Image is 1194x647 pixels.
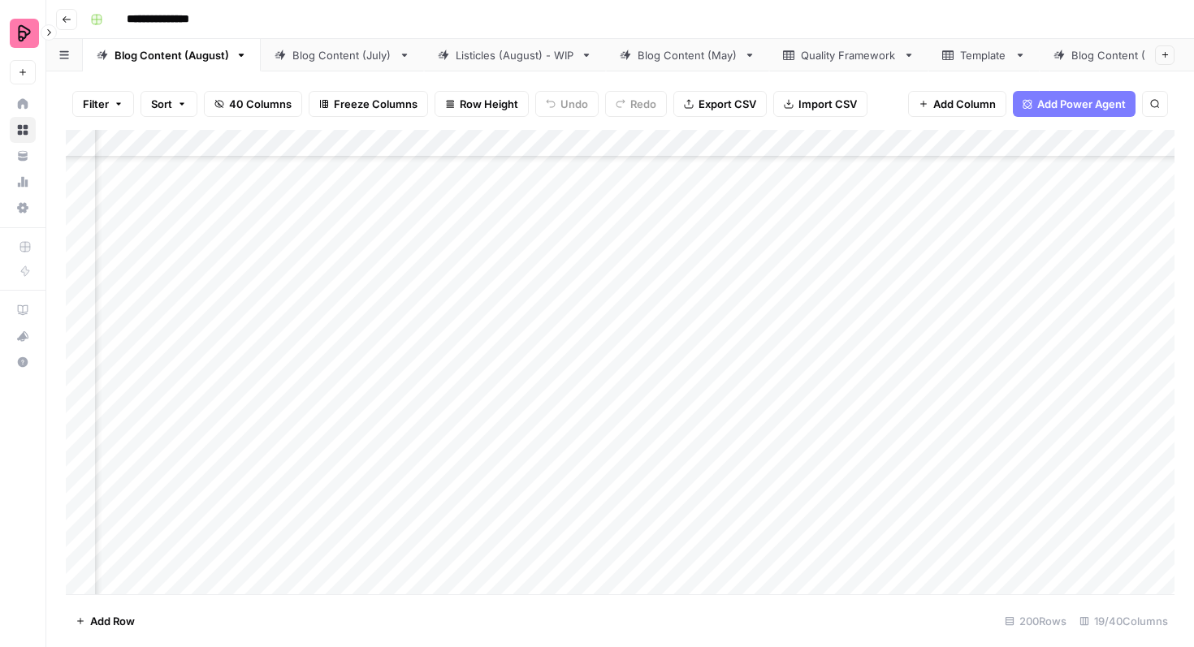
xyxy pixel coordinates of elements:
a: Template [928,39,1040,71]
button: Row Height [435,91,529,117]
div: Template [960,47,1008,63]
span: Add Column [933,96,996,112]
span: Add Row [90,613,135,629]
a: Your Data [10,143,36,169]
button: Add Column [908,91,1006,117]
button: Add Power Agent [1013,91,1136,117]
button: Sort [141,91,197,117]
div: Blog Content (July) [292,47,392,63]
button: Undo [535,91,599,117]
span: Redo [630,96,656,112]
button: Import CSV [773,91,867,117]
div: Blog Content (May) [638,47,738,63]
span: Freeze Columns [334,96,417,112]
a: Settings [10,195,36,221]
button: What's new? [10,323,36,349]
button: Export CSV [673,91,767,117]
a: Quality Framework [769,39,928,71]
span: Export CSV [699,96,756,112]
span: Sort [151,96,172,112]
span: Add Power Agent [1037,96,1126,112]
a: Blog Content (August) [83,39,261,71]
a: Browse [10,117,36,143]
div: Listicles (August) - WIP [456,47,574,63]
button: 40 Columns [204,91,302,117]
span: 40 Columns [229,96,292,112]
button: Help + Support [10,349,36,375]
div: Blog Content (April) [1071,47,1172,63]
a: Listicles (August) - WIP [424,39,606,71]
button: Filter [72,91,134,117]
button: Add Row [66,608,145,634]
button: Freeze Columns [309,91,428,117]
div: What's new? [11,324,35,348]
div: Blog Content (August) [115,47,229,63]
div: 200 Rows [998,608,1073,634]
span: Undo [560,96,588,112]
a: Home [10,91,36,117]
span: Row Height [460,96,518,112]
span: Import CSV [798,96,857,112]
a: Blog Content (July) [261,39,424,71]
button: Workspace: Preply [10,13,36,54]
a: Usage [10,169,36,195]
a: Blog Content (May) [606,39,769,71]
div: 19/40 Columns [1073,608,1175,634]
span: Filter [83,96,109,112]
img: Preply Logo [10,19,39,48]
a: AirOps Academy [10,297,36,323]
button: Redo [605,91,667,117]
div: Quality Framework [801,47,897,63]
